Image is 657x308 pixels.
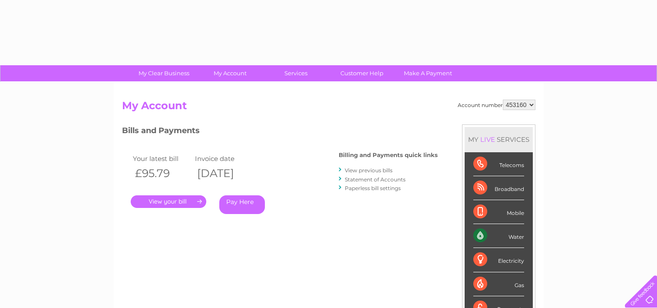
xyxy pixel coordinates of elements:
[473,200,524,224] div: Mobile
[219,195,265,214] a: Pay Here
[392,65,464,81] a: Make A Payment
[128,65,200,81] a: My Clear Business
[339,152,438,158] h4: Billing and Payments quick links
[193,153,255,164] td: Invoice date
[194,65,266,81] a: My Account
[479,135,497,144] div: LIVE
[326,65,398,81] a: Customer Help
[122,124,438,140] h3: Bills and Payments
[473,248,524,272] div: Electricity
[131,164,193,182] th: £95.79
[473,152,524,176] div: Telecoms
[260,65,332,81] a: Services
[465,127,533,152] div: MY SERVICES
[473,272,524,296] div: Gas
[122,100,535,116] h2: My Account
[473,176,524,200] div: Broadband
[458,100,535,110] div: Account number
[345,185,401,191] a: Paperless bill settings
[131,195,206,208] a: .
[131,153,193,164] td: Your latest bill
[473,224,524,248] div: Water
[345,176,406,183] a: Statement of Accounts
[193,164,255,182] th: [DATE]
[345,167,393,174] a: View previous bills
